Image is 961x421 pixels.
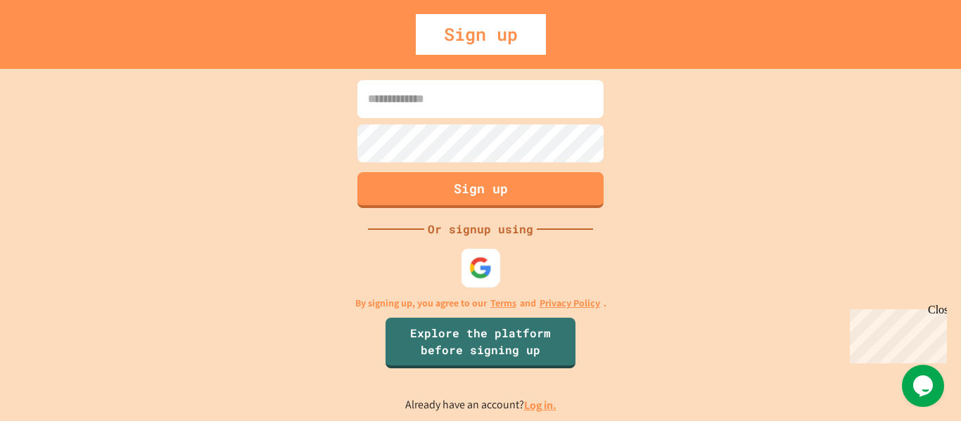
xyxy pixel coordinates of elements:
a: Privacy Policy [540,296,600,311]
p: Already have an account? [405,396,556,414]
div: Sign up [416,14,546,55]
div: Or signup using [424,221,537,238]
a: Log in. [524,398,556,413]
a: Explore the platform before signing up [386,318,575,368]
div: Chat with us now!Close [6,6,97,89]
iframe: chat widget [844,304,947,363]
a: Terms [490,296,516,311]
p: By signing up, you agree to our and . [355,296,606,311]
button: Sign up [357,172,604,208]
img: google-icon.svg [469,256,492,279]
iframe: chat widget [902,365,947,407]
